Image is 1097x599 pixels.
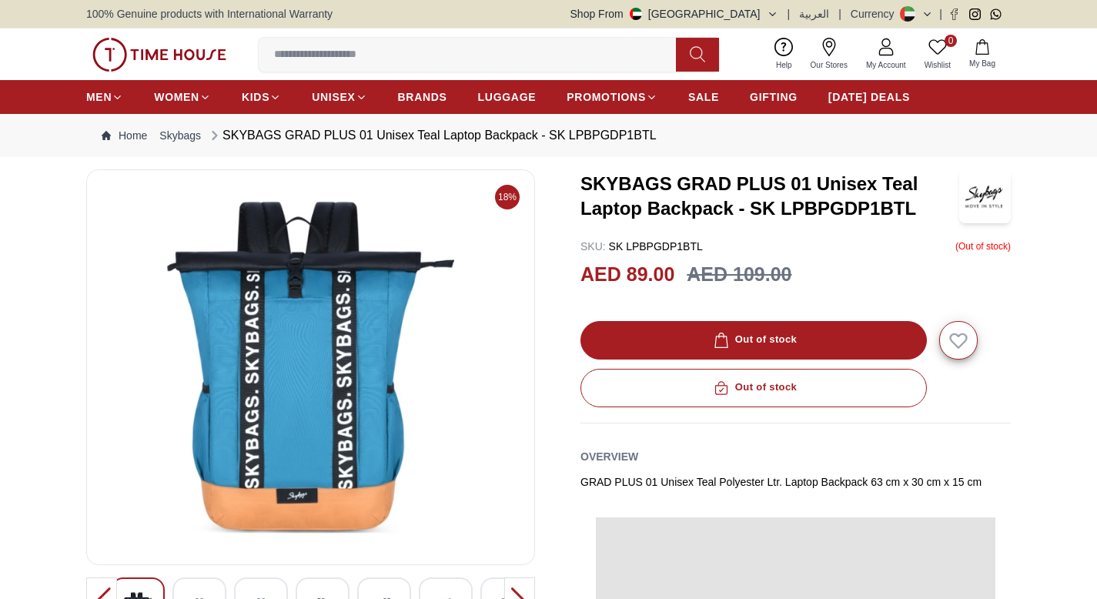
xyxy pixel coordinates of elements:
a: Help [767,35,801,74]
a: Our Stores [801,35,857,74]
nav: Breadcrumb [86,114,1011,157]
a: GIFTING [750,83,798,111]
img: SKYBAGS GRAD PLUS 01 Unisex Teal Laptop Backpack - SK LPBPGDP1BTL [959,169,1011,223]
div: Currency [851,6,901,22]
span: SKU : [580,240,606,253]
a: Facebook [948,8,960,20]
button: العربية [799,6,829,22]
span: MEN [86,89,112,105]
img: United Arab Emirates [630,8,642,20]
a: LUGGAGE [478,83,537,111]
h2: AED 89.00 [580,260,674,289]
span: LUGGAGE [478,89,537,105]
span: 0 [945,35,957,47]
span: Help [770,59,798,71]
span: | [838,6,841,22]
a: 0Wishlist [915,35,960,74]
span: Our Stores [804,59,854,71]
a: UNISEX [312,83,366,111]
h3: AED 109.00 [687,260,791,289]
p: ( Out of stock ) [955,239,1011,254]
h3: SKYBAGS GRAD PLUS 01 Unisex Teal Laptop Backpack - SK LPBPGDP1BTL [580,172,959,221]
a: Skybags [159,128,201,143]
span: [DATE] DEALS [828,89,910,105]
span: | [788,6,791,22]
h2: Overview [580,445,638,468]
span: 18% [495,185,520,209]
span: GIFTING [750,89,798,105]
a: WOMEN [154,83,211,111]
a: PROMOTIONS [567,83,657,111]
img: SKYBAGS GRAD PLUS 01 Unisex Teal Laptop Backpack - SK LPBPGDP1BTL [99,182,522,552]
a: BRANDS [398,83,447,111]
span: My Bag [963,58,1002,69]
a: [DATE] DEALS [828,83,910,111]
span: 100% Genuine products with International Warranty [86,6,333,22]
span: PROMOTIONS [567,89,646,105]
img: ... [92,38,226,72]
a: Whatsapp [990,8,1002,20]
span: Wishlist [918,59,957,71]
a: MEN [86,83,123,111]
span: | [939,6,942,22]
a: Instagram [969,8,981,20]
span: UNISEX [312,89,355,105]
a: Home [102,128,147,143]
div: SKYBAGS GRAD PLUS 01 Unisex Teal Laptop Backpack - SK LPBPGDP1BTL [207,126,657,145]
span: SALE [688,89,719,105]
div: GRAD PLUS 01 Unisex Teal Polyester Ltr. Laptop Backpack 63 cm x 30 cm x 15 cm [580,474,1011,490]
span: WOMEN [154,89,199,105]
p: SK LPBPGDP1BTL [580,239,703,254]
span: My Account [860,59,912,71]
a: KIDS [242,83,281,111]
a: SALE [688,83,719,111]
button: Shop From[GEOGRAPHIC_DATA] [570,6,778,22]
span: KIDS [242,89,269,105]
button: My Bag [960,36,1005,72]
span: BRANDS [398,89,447,105]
